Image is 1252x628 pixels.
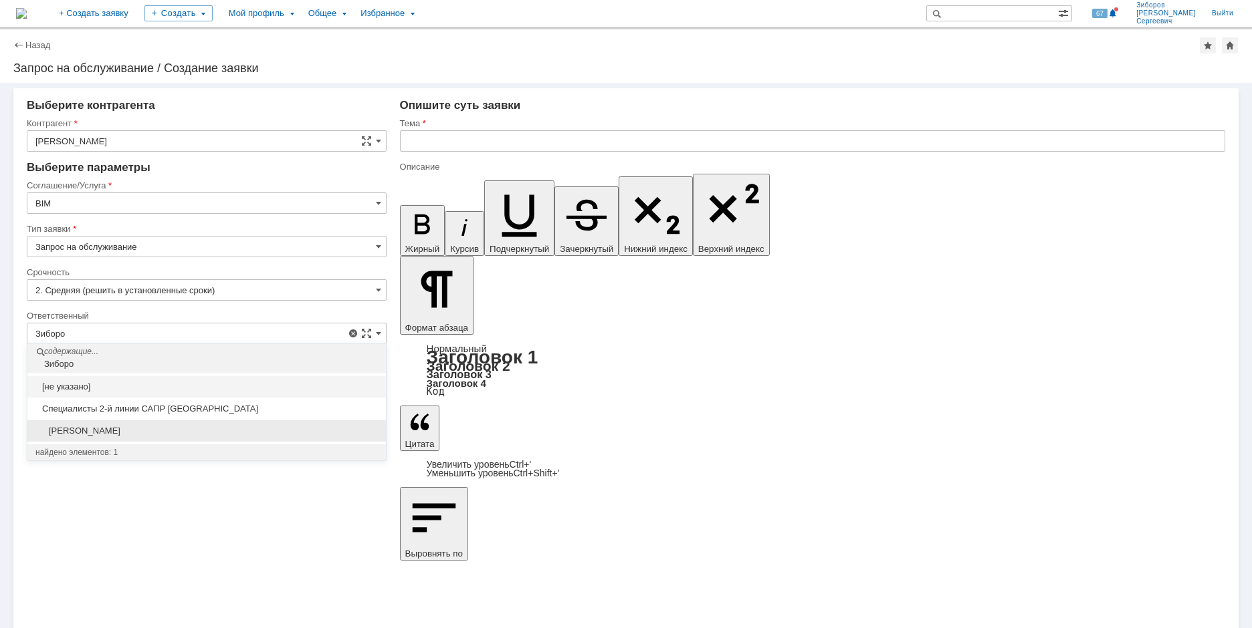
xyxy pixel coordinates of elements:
div: Описание [400,162,1223,171]
button: Формат абзаца [400,256,474,335]
span: Расширенный поиск [1058,6,1071,19]
div: Зиборо [31,359,386,369]
a: Increase [427,459,532,470]
span: Удалить [348,328,358,339]
span: Формат абзаца [405,323,468,333]
a: Заголовок 2 [427,358,510,373]
button: Жирный [400,205,445,256]
a: Decrease [427,468,560,478]
div: Ответственный [27,311,384,320]
a: Нормальный [427,343,487,354]
button: Подчеркнутый [484,180,554,256]
div: Добавить в избранное [1200,37,1216,53]
div: Создать [144,5,213,21]
span: Ctrl+Shift+' [513,468,559,478]
span: Сложная форма [361,136,372,146]
div: Тема [400,119,1223,128]
span: Нижний индекс [624,244,688,254]
button: Цитата [400,406,440,451]
button: Курсив [445,211,484,256]
a: Заголовок 3 [427,368,492,380]
div: Срочность [27,268,384,277]
span: Выберите контрагента [27,99,155,112]
div: найдено элементов: 1 [35,447,378,458]
div: Тип заявки [27,224,384,233]
span: Цитата [405,439,435,449]
div: Запрос на обслуживание / Создание заявки [13,61,1239,75]
span: Опишите суть заявки [400,99,521,112]
span: Выровнять по [405,548,463,559]
img: logo [16,8,27,19]
a: Перейти на домашнюю страницу [16,8,27,19]
button: Нижний индекс [619,176,693,256]
div: Контрагент [27,119,384,128]
a: Заголовок 4 [427,377,486,389]
span: Сложная форма [361,328,372,339]
span: [не указано] [35,381,378,392]
div: Цитата [400,460,1225,478]
div: Соглашение/Услуга [27,181,384,190]
a: Назад [25,40,50,50]
span: Подчеркнутый [490,244,549,254]
button: Верхний индекс [693,174,770,256]
div: Формат абзаца [400,344,1225,396]
div: Сделать домашней страницей [1222,37,1238,53]
a: Код [427,385,445,398]
span: Ctrl+' [510,459,532,470]
span: Жирный [405,244,440,254]
span: Зиборов [1136,1,1196,9]
span: [PERSON_NAME] [1136,9,1196,17]
span: [PERSON_NAME] [35,426,378,436]
span: Верхний индекс [698,244,764,254]
button: Выровнять по [400,487,468,561]
button: Зачеркнутый [554,186,619,256]
span: Специалисты 2-й линии САПР [GEOGRAPHIC_DATA] [35,404,378,414]
span: Сергеевич [1136,17,1196,25]
div: содержащие... [31,347,386,359]
span: Выберите параметры [27,161,150,174]
span: 67 [1092,9,1108,18]
span: Курсив [450,244,479,254]
span: Зачеркнутый [560,244,613,254]
a: Заголовок 1 [427,347,538,367]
